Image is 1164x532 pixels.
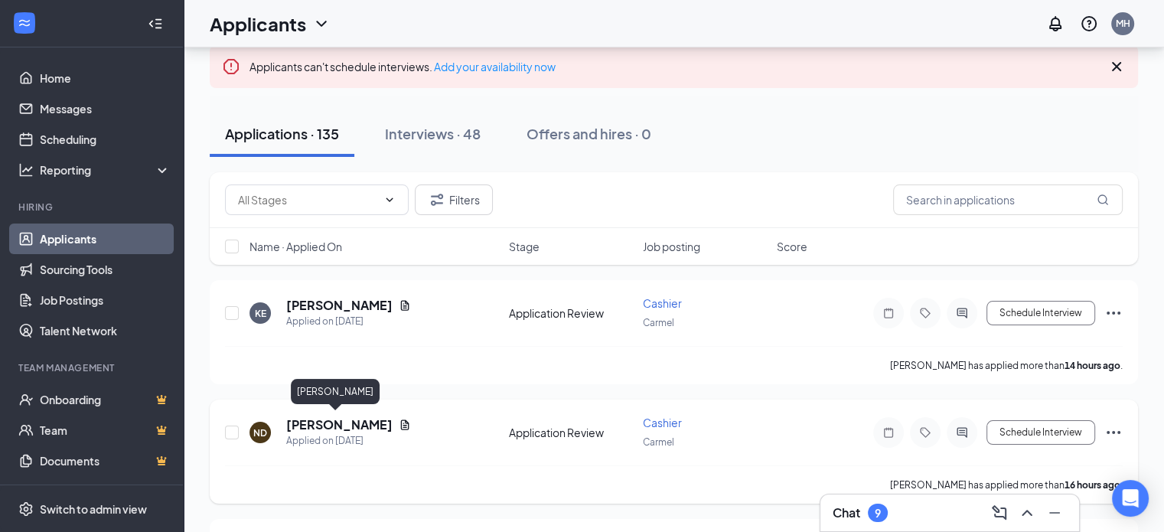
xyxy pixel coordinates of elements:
span: Carmel [643,317,674,328]
b: 16 hours ago [1065,479,1120,491]
svg: ActiveChat [953,307,971,319]
h5: [PERSON_NAME] [286,297,393,314]
button: ComposeMessage [987,501,1012,525]
span: Cashier [643,296,682,310]
a: Home [40,63,171,93]
div: Applications · 135 [225,124,339,143]
h5: [PERSON_NAME] [286,416,393,433]
span: Stage [509,239,540,254]
a: Messages [40,93,171,124]
h3: Chat [833,504,860,521]
svg: MagnifyingGlass [1097,194,1109,206]
a: Applicants [40,224,171,254]
svg: Minimize [1045,504,1064,522]
span: Name · Applied On [249,239,342,254]
div: [PERSON_NAME] [291,379,380,404]
div: Application Review [509,425,634,440]
input: Search in applications [893,184,1123,215]
svg: Collapse [148,16,163,31]
span: Applicants can't schedule interviews. [249,60,556,73]
div: Application Review [509,305,634,321]
span: Carmel [643,436,674,448]
svg: Error [222,57,240,76]
svg: ChevronDown [312,15,331,33]
svg: Note [879,426,898,439]
button: Schedule Interview [986,301,1095,325]
a: Add your availability now [434,60,556,73]
a: TeamCrown [40,415,171,446]
div: Applied on [DATE] [286,314,411,329]
svg: Tag [916,426,934,439]
h1: Applicants [210,11,306,37]
div: Switch to admin view [40,501,147,517]
a: Job Postings [40,285,171,315]
svg: ChevronUp [1018,504,1036,522]
svg: QuestionInfo [1080,15,1098,33]
a: Sourcing Tools [40,254,171,285]
svg: Document [399,419,411,431]
svg: Filter [428,191,446,209]
span: Job posting [643,239,700,254]
svg: Notifications [1046,15,1065,33]
svg: ActiveChat [953,426,971,439]
a: SurveysCrown [40,476,171,507]
svg: Settings [18,501,34,517]
div: Hiring [18,201,168,214]
span: Cashier [643,416,682,429]
a: DocumentsCrown [40,446,171,476]
div: Team Management [18,361,168,374]
svg: Document [399,299,411,312]
p: [PERSON_NAME] has applied more than . [890,478,1123,491]
svg: Analysis [18,162,34,178]
div: Applied on [DATE] [286,433,411,449]
svg: ChevronDown [383,194,396,206]
span: Score [777,239,807,254]
svg: Tag [916,307,934,319]
button: Schedule Interview [986,420,1095,445]
div: KE [255,307,266,320]
div: ND [253,426,267,439]
b: 14 hours ago [1065,360,1120,371]
div: 9 [875,507,881,520]
div: MH [1116,17,1130,30]
div: Open Intercom Messenger [1112,480,1149,517]
button: ChevronUp [1015,501,1039,525]
a: Scheduling [40,124,171,155]
input: All Stages [238,191,377,208]
div: Reporting [40,162,171,178]
a: Talent Network [40,315,171,346]
div: Offers and hires · 0 [527,124,651,143]
svg: Ellipses [1104,423,1123,442]
svg: Ellipses [1104,304,1123,322]
svg: ComposeMessage [990,504,1009,522]
svg: WorkstreamLogo [17,15,32,31]
button: Minimize [1042,501,1067,525]
div: Interviews · 48 [385,124,481,143]
svg: Cross [1107,57,1126,76]
p: [PERSON_NAME] has applied more than . [890,359,1123,372]
button: Filter Filters [415,184,493,215]
a: OnboardingCrown [40,384,171,415]
svg: Note [879,307,898,319]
